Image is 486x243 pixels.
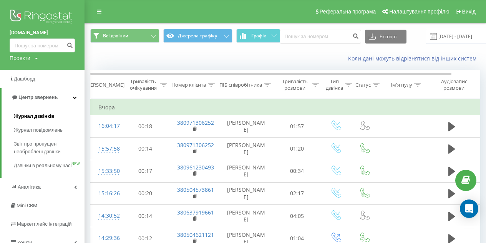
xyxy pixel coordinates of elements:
[355,82,371,88] div: Статус
[273,115,321,137] td: 01:57
[177,164,214,171] a: 380961230493
[14,140,81,156] span: Звіт про пропущені необроблені дзвінки
[98,141,114,156] div: 15:57:58
[219,82,262,88] div: ПІБ співробітника
[460,199,478,218] div: Open Intercom Messenger
[163,29,232,43] button: Джерела трафіку
[348,55,480,62] a: Коли дані можуть відрізнятися вiд інших систем
[98,119,114,134] div: 16:04:17
[177,141,214,149] a: 380971306252
[365,30,406,44] button: Експорт
[128,78,158,91] div: Тривалість очікування
[177,209,214,216] a: 380637919661
[14,126,63,134] span: Журнал повідомлень
[10,54,30,62] div: Проекти
[177,119,214,126] a: 380971306252
[121,182,169,204] td: 00:20
[17,203,37,208] span: Mini CRM
[435,78,473,91] div: Аудіозапис розмови
[320,8,376,15] span: Реферальна програма
[10,8,75,27] img: Ringostat logo
[273,205,321,227] td: 04:05
[14,109,85,123] a: Журнал дзвінків
[219,160,273,182] td: [PERSON_NAME]
[103,33,128,39] span: Всі дзвінки
[219,115,273,137] td: [PERSON_NAME]
[121,205,169,227] td: 00:14
[391,82,412,88] div: Ім'я пулу
[14,137,85,159] a: Звіт про пропущені необроблені дзвінки
[14,76,35,82] span: Дашборд
[273,137,321,160] td: 01:20
[236,29,280,43] button: Графік
[219,137,273,160] td: [PERSON_NAME]
[17,221,72,227] span: Маркетплейс інтеграцій
[280,78,310,91] div: Тривалість розмови
[90,29,159,43] button: Всі дзвінки
[251,33,266,39] span: Графік
[462,8,476,15] span: Вихід
[177,186,214,193] a: 380504573861
[219,182,273,204] td: [PERSON_NAME]
[10,29,75,37] a: [DOMAIN_NAME]
[98,186,114,201] div: 15:16:26
[171,82,206,88] div: Номер клієнта
[14,162,71,169] span: Дзвінки в реальному часі
[273,182,321,204] td: 02:17
[121,115,169,137] td: 00:18
[86,82,124,88] div: [PERSON_NAME]
[18,94,58,100] span: Центр звернень
[14,112,55,120] span: Журнал дзвінків
[177,231,214,238] a: 380504621121
[2,88,85,107] a: Центр звернень
[280,30,361,44] input: Пошук за номером
[18,184,41,190] span: Аналiтика
[121,137,169,160] td: 00:14
[273,160,321,182] td: 00:34
[121,160,169,182] td: 00:17
[219,205,273,227] td: [PERSON_NAME]
[98,164,114,179] div: 15:33:50
[326,78,343,91] div: Тип дзвінка
[14,123,85,137] a: Журнал повідомлень
[98,208,114,223] div: 14:30:52
[10,39,75,52] input: Пошук за номером
[14,159,85,173] a: Дзвінки в реальному часіNEW
[389,8,449,15] span: Налаштування профілю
